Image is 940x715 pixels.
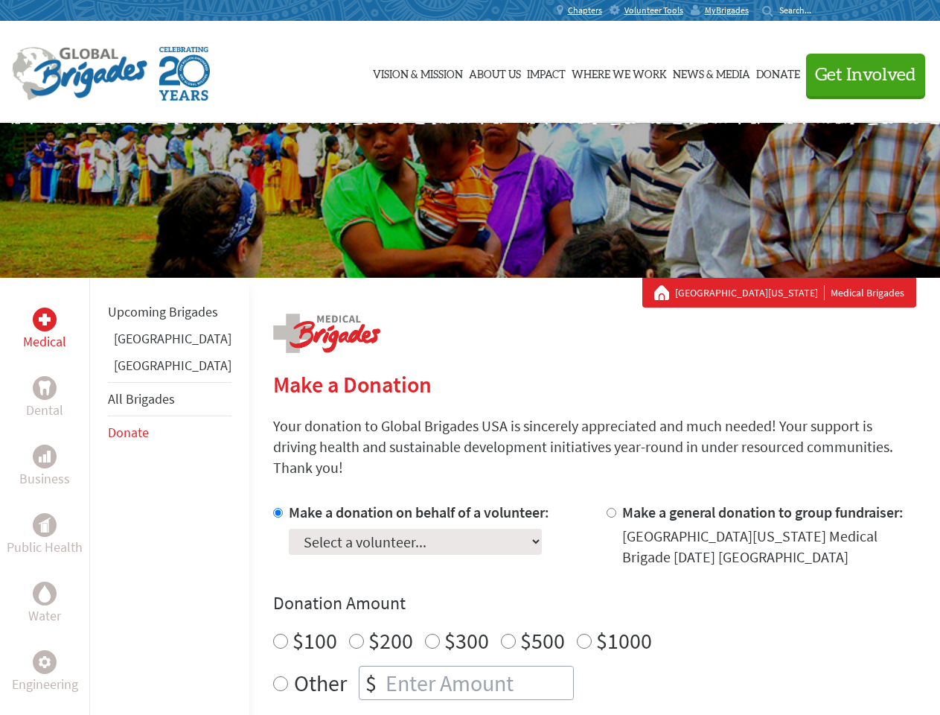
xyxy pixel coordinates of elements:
[7,513,83,558] a: Public HealthPublic Health
[33,513,57,537] div: Public Health
[33,445,57,468] div: Business
[26,400,63,421] p: Dental
[568,4,602,16] span: Chapters
[273,371,916,398] h2: Make a Donation
[19,468,70,489] p: Business
[39,314,51,325] img: Medical
[39,585,51,602] img: Water
[359,667,383,699] div: $
[19,445,70,489] a: BusinessBusiness
[815,66,916,84] span: Get Involved
[273,591,916,615] h4: Donation Amount
[12,650,78,695] a: EngineeringEngineering
[7,537,83,558] p: Public Health
[806,54,925,96] button: Get Involved
[23,308,66,352] a: MedicalMedical
[373,35,463,109] a: Vision & Mission
[675,285,825,300] a: [GEOGRAPHIC_DATA][US_STATE]
[39,518,51,533] img: Public Health
[756,35,800,109] a: Donate
[520,626,565,655] label: $500
[779,4,822,16] input: Search...
[368,626,413,655] label: $200
[527,35,566,109] a: Impact
[596,626,652,655] label: $1000
[108,416,231,449] li: Donate
[39,451,51,463] img: Business
[26,376,63,421] a: DentalDental
[292,626,337,655] label: $100
[705,4,749,16] span: MyBrigades
[33,308,57,331] div: Medical
[108,382,231,416] li: All Brigades
[622,526,916,568] div: [GEOGRAPHIC_DATA][US_STATE] Medical Brigade [DATE] [GEOGRAPHIC_DATA]
[108,355,231,382] li: Guatemala
[23,331,66,352] p: Medical
[673,35,750,109] a: News & Media
[572,35,667,109] a: Where We Work
[444,626,489,655] label: $300
[624,4,683,16] span: Volunteer Tools
[622,503,904,521] label: Make a general donation to group fundraiser:
[289,503,549,521] label: Make a donation on behalf of a volunteer:
[12,47,147,101] img: Global Brigades Logo
[108,296,231,328] li: Upcoming Brigades
[108,303,218,320] a: Upcoming Brigades
[108,328,231,355] li: Ghana
[12,674,78,695] p: Engineering
[159,47,210,101] img: Global Brigades Celebrating 20 Years
[273,314,380,353] img: logo-medical.png
[114,330,231,347] a: [GEOGRAPHIC_DATA]
[383,667,573,699] input: Enter Amount
[33,376,57,400] div: Dental
[294,666,347,700] label: Other
[654,285,904,300] div: Medical Brigades
[39,381,51,395] img: Dental
[114,357,231,374] a: [GEOGRAPHIC_DATA]
[28,606,61,626] p: Water
[108,424,149,441] a: Donate
[33,650,57,674] div: Engineering
[39,656,51,668] img: Engineering
[108,390,175,407] a: All Brigades
[28,582,61,626] a: WaterWater
[33,582,57,606] div: Water
[469,35,521,109] a: About Us
[273,416,916,478] p: Your donation to Global Brigades USA is sincerely appreciated and much needed! Your support is dr...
